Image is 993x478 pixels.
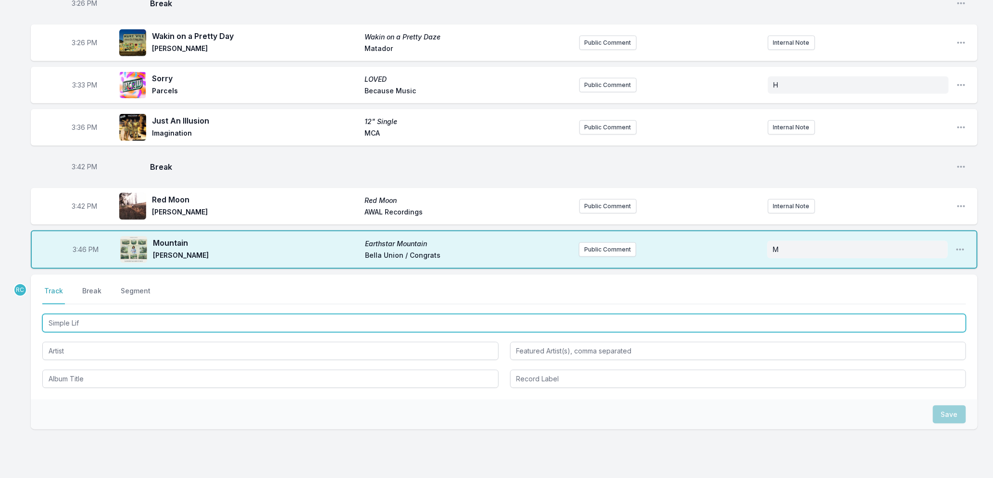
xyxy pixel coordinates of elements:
p: Raul Campos [13,283,27,297]
input: Record Label [510,370,967,388]
span: [PERSON_NAME] [152,207,359,219]
button: Open playlist item options [955,245,965,254]
span: Because Music [365,86,571,98]
span: Bella Union / Congrats [365,251,571,262]
span: Red Moon [365,196,571,205]
button: Public Comment [579,199,637,214]
span: Timestamp [72,38,98,48]
button: Public Comment [579,242,636,257]
span: Earthstar Mountain [365,239,571,249]
input: Artist [42,342,499,360]
button: Internal Note [768,120,815,135]
span: Break [150,161,949,173]
span: Timestamp [72,162,98,172]
input: Track Title [42,314,966,332]
span: Imagination [152,128,359,140]
span: LOVED [365,75,571,84]
span: Mountain [153,237,359,249]
span: Matador [365,44,571,55]
span: Sorry [152,73,359,84]
span: MCA [365,128,571,140]
img: LOVED [119,72,146,99]
input: Featured Artist(s), comma separated [510,342,967,360]
span: Timestamp [73,245,99,254]
span: [PERSON_NAME] [152,44,359,55]
span: AWAL Recordings [365,207,571,219]
span: Wakin on a Pretty Day [152,30,359,42]
span: H [774,81,779,89]
img: Red Moon [119,193,146,220]
button: Open playlist item options [956,80,966,90]
img: 12" Single [119,114,146,141]
span: 12" Single [365,117,571,126]
button: Open playlist item options [956,123,966,132]
button: Segment [119,286,152,304]
button: Break [80,286,103,304]
button: Open playlist item options [956,201,966,211]
span: Parcels [152,86,359,98]
img: Wakin on a Pretty Daze [119,29,146,56]
input: Album Title [42,370,499,388]
img: Earthstar Mountain [120,236,147,263]
button: Public Comment [579,120,637,135]
span: Red Moon [152,194,359,205]
span: Timestamp [72,201,98,211]
button: Track [42,286,65,304]
button: Public Comment [579,36,637,50]
span: Timestamp [72,123,98,132]
button: Open playlist item options [956,162,966,172]
span: M [773,245,779,253]
button: Internal Note [768,199,815,214]
span: Just An Illusion [152,115,359,126]
button: Save [933,405,966,424]
button: Public Comment [579,78,637,92]
button: Open playlist item options [956,38,966,48]
span: Wakin on a Pretty Daze [365,32,571,42]
button: Internal Note [768,36,815,50]
span: Timestamp [72,80,97,90]
span: [PERSON_NAME] [153,251,359,262]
